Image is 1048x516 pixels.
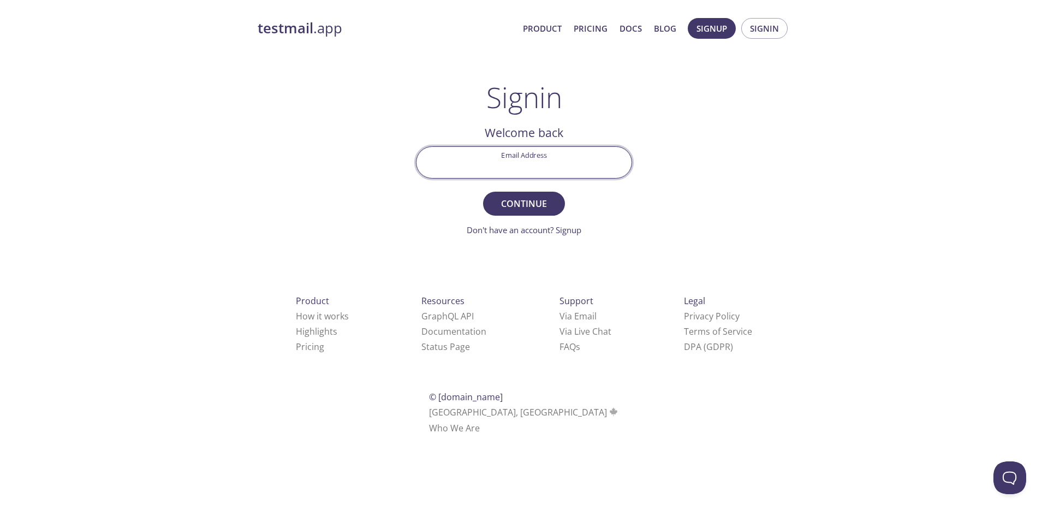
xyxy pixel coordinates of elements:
[421,310,474,322] a: GraphQL API
[696,21,727,35] span: Signup
[750,21,779,35] span: Signin
[684,310,740,322] a: Privacy Policy
[416,123,632,142] h2: Welcome back
[296,325,337,337] a: Highlights
[486,81,562,114] h1: Signin
[559,310,597,322] a: Via Email
[684,341,733,353] a: DPA (GDPR)
[684,295,705,307] span: Legal
[495,196,553,211] span: Continue
[429,406,620,418] span: [GEOGRAPHIC_DATA], [GEOGRAPHIC_DATA]
[258,19,514,38] a: testmail.app
[523,21,562,35] a: Product
[296,341,324,353] a: Pricing
[684,325,752,337] a: Terms of Service
[429,422,480,434] a: Who We Are
[574,21,608,35] a: Pricing
[483,192,565,216] button: Continue
[688,18,736,39] button: Signup
[258,19,313,38] strong: testmail
[296,310,349,322] a: How it works
[654,21,676,35] a: Blog
[559,295,593,307] span: Support
[421,295,465,307] span: Resources
[421,325,486,337] a: Documentation
[559,325,611,337] a: Via Live Chat
[620,21,642,35] a: Docs
[296,295,329,307] span: Product
[467,224,581,235] a: Don't have an account? Signup
[576,341,580,353] span: s
[429,391,503,403] span: © [DOMAIN_NAME]
[993,461,1026,494] iframe: Help Scout Beacon - Open
[559,341,580,353] a: FAQ
[741,18,788,39] button: Signin
[421,341,470,353] a: Status Page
